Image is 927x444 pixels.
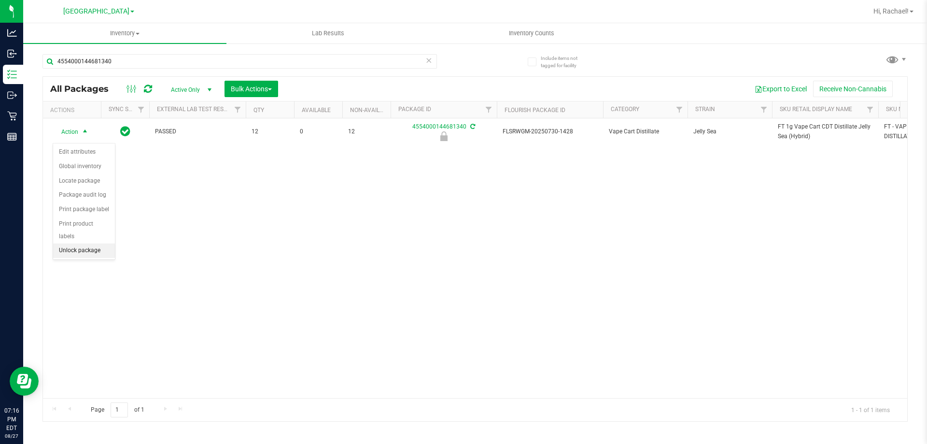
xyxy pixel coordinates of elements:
a: Package ID [398,106,431,113]
a: Filter [133,101,149,118]
li: Print product labels [53,217,115,243]
span: Sync from Compliance System [469,123,475,130]
span: 0 [300,127,337,136]
button: Export to Excel [748,81,813,97]
span: Bulk Actions [231,85,272,93]
span: Jelly Sea [693,127,766,136]
span: FLSRWGM-20250730-1428 [503,127,597,136]
span: All Packages [50,84,118,94]
a: Filter [481,101,497,118]
span: 1 - 1 of 1 items [843,402,898,417]
span: FT 1g Vape Cart CDT Distillate Jelly Sea (Hybrid) [778,122,872,141]
a: Filter [230,101,246,118]
p: 07:16 PM EDT [4,406,19,432]
span: Include items not tagged for facility [541,55,589,69]
a: Sync Status [109,106,146,113]
div: Newly Received [389,131,498,141]
a: Inventory [23,23,226,43]
div: Actions [50,107,97,114]
span: 12 [252,127,288,136]
li: Package audit log [53,188,115,202]
a: SKU Name [886,106,915,113]
inline-svg: Outbound [7,90,17,100]
span: Inventory [23,29,226,38]
span: PASSED [155,127,240,136]
a: Inventory Counts [430,23,633,43]
span: Page of 1 [83,402,152,417]
a: Filter [862,101,878,118]
button: Receive Non-Cannabis [813,81,893,97]
span: Lab Results [299,29,357,38]
inline-svg: Reports [7,132,17,142]
a: Strain [695,106,715,113]
inline-svg: Retail [7,111,17,121]
span: select [79,125,91,139]
a: Available [302,107,331,114]
li: Edit attributes [53,145,115,159]
a: External Lab Test Result [157,106,233,113]
li: Global inventory [53,159,115,174]
iframe: Resource center [10,367,39,396]
li: Unlock package [53,243,115,258]
a: Lab Results [226,23,430,43]
input: Search Package ID, Item Name, SKU, Lot or Part Number... [42,54,437,69]
span: 12 [348,127,385,136]
span: Inventory Counts [496,29,567,38]
li: Locate package [53,174,115,188]
span: Action [53,125,79,139]
span: [GEOGRAPHIC_DATA] [63,7,129,15]
inline-svg: Analytics [7,28,17,38]
span: Vape Cart Distillate [609,127,682,136]
a: 4554000144681340 [412,123,466,130]
inline-svg: Inventory [7,70,17,79]
a: Category [611,106,639,113]
a: Flourish Package ID [505,107,565,114]
span: In Sync [120,125,130,138]
p: 08/27 [4,432,19,440]
button: Bulk Actions [225,81,278,97]
a: Non-Available [350,107,393,114]
inline-svg: Inbound [7,49,17,58]
li: Print package label [53,202,115,217]
a: Filter [672,101,688,118]
span: Hi, Rachael! [873,7,909,15]
span: Clear [425,54,432,67]
input: 1 [111,402,128,417]
a: Qty [253,107,264,114]
a: Filter [756,101,772,118]
a: Sku Retail Display Name [780,106,852,113]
